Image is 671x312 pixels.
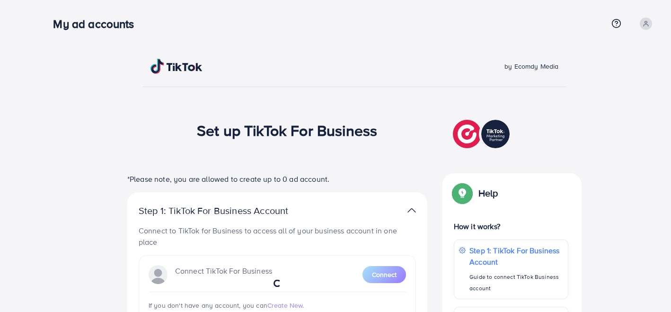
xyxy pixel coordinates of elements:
[454,221,569,232] p: How it works?
[469,245,563,267] p: Step 1: TikTok For Business Account
[197,121,377,139] h1: Set up TikTok For Business
[53,17,141,31] h3: My ad accounts
[504,62,558,71] span: by Ecomdy Media
[454,185,471,202] img: Popup guide
[127,173,427,185] p: *Please note, you are allowed to create up to 0 ad account.
[478,187,498,199] p: Help
[139,205,318,216] p: Step 1: TikTok For Business Account
[453,117,512,151] img: TikTok partner
[150,59,203,74] img: TikTok
[469,271,563,294] p: Guide to connect TikTok Business account
[407,204,416,217] img: TikTok partner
